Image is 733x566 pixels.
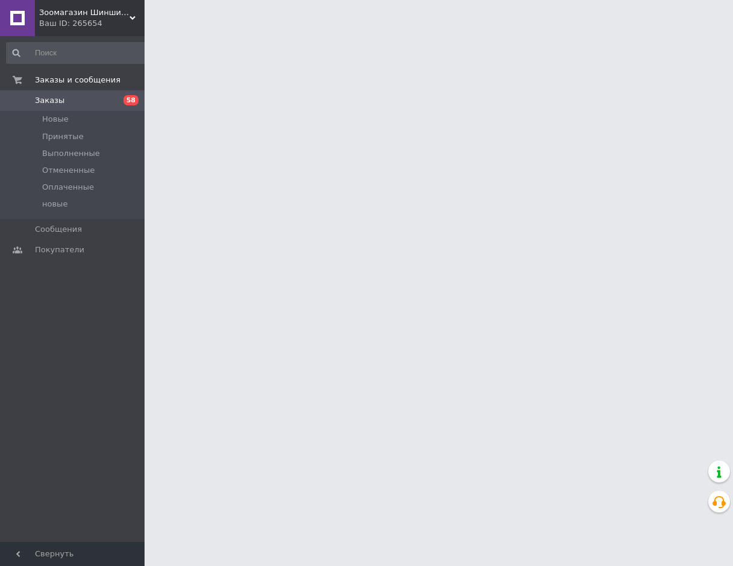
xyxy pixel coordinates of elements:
span: новые [42,199,67,210]
span: Отмененные [42,165,95,176]
span: Выполненные [42,148,100,159]
span: Оплаченные [42,182,94,193]
span: Заказы и сообщения [35,75,120,86]
span: Покупатели [35,244,84,255]
span: Зоомагазин Шиншилка - Дискаунтер зоотоваров.Корма для кошек и собак. Ветеринарная аптека [39,7,129,18]
span: Принятые [42,131,84,142]
input: Поиск [6,42,149,64]
span: Сообщения [35,224,82,235]
span: 58 [123,95,139,105]
span: Новые [42,114,69,125]
div: Ваш ID: 265654 [39,18,145,29]
span: Заказы [35,95,64,106]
